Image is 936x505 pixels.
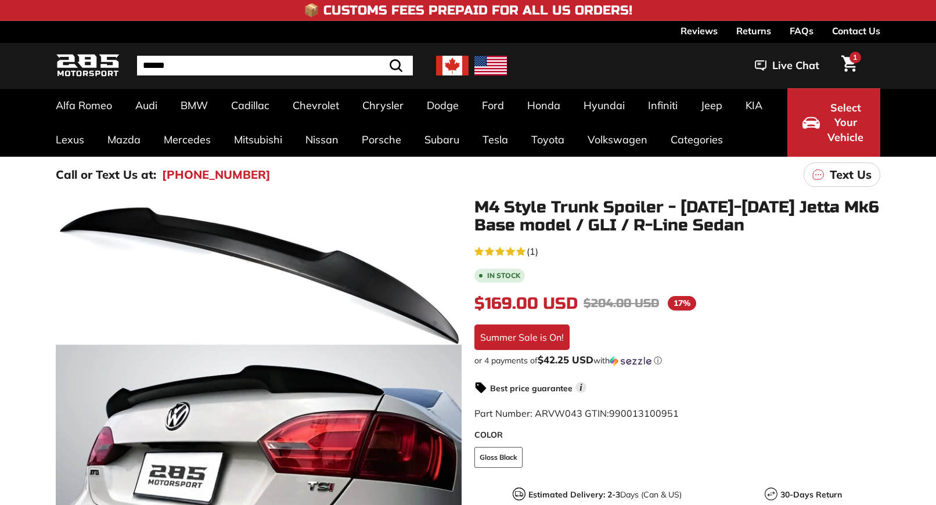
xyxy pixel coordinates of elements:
[490,383,573,394] strong: Best price guarantee
[474,324,570,350] div: Summer Sale is On!
[528,489,682,501] p: Days (Can & US)
[162,166,271,183] a: [PHONE_NUMBER]
[44,88,124,122] a: Alfa Romeo
[124,88,169,122] a: Audi
[609,407,679,419] span: 990013100951
[572,88,636,122] a: Hyundai
[527,244,538,258] span: (1)
[415,88,470,122] a: Dodge
[474,407,679,419] span: Part Number: ARVW043 GTIN:
[834,46,864,85] a: Cart
[137,56,413,75] input: Search
[668,296,696,311] span: 17%
[832,21,880,41] a: Contact Us
[474,199,880,235] h1: M4 Style Trunk Spoiler - [DATE]-[DATE] Jetta Mk6 Base model / GLI / R-Line Sedan
[853,53,857,62] span: 1
[528,489,620,500] strong: Estimated Delivery: 2-3
[576,122,659,157] a: Volkswagen
[790,21,813,41] a: FAQs
[830,166,872,183] p: Text Us
[487,272,520,279] b: In stock
[772,58,819,73] span: Live Chat
[516,88,572,122] a: Honda
[736,21,771,41] a: Returns
[304,3,632,17] h4: 📦 Customs Fees Prepaid for All US Orders!
[734,88,774,122] a: KIA
[520,122,576,157] a: Toyota
[294,122,350,157] a: Nissan
[351,88,415,122] a: Chrysler
[350,122,413,157] a: Porsche
[44,122,96,157] a: Lexus
[152,122,222,157] a: Mercedes
[219,88,281,122] a: Cadillac
[636,88,689,122] a: Infiniti
[474,294,578,313] span: $169.00 USD
[56,166,156,183] p: Call or Text Us at:
[471,122,520,157] a: Tesla
[681,21,718,41] a: Reviews
[689,88,734,122] a: Jeep
[740,51,834,80] button: Live Chat
[96,122,152,157] a: Mazda
[659,122,735,157] a: Categories
[470,88,516,122] a: Ford
[474,355,880,366] div: or 4 payments of$42.25 USDwithSezzle Click to learn more about Sezzle
[610,356,651,366] img: Sezzle
[281,88,351,122] a: Chevrolet
[413,122,471,157] a: Subaru
[780,489,842,500] strong: 30-Days Return
[474,429,880,441] label: COLOR
[538,353,593,366] span: $42.25 USD
[169,88,219,122] a: BMW
[474,243,880,258] a: 5.0 rating (1 votes)
[575,382,586,393] span: i
[56,52,120,80] img: Logo_285_Motorsport_areodynamics_components
[584,296,659,311] span: $204.00 USD
[787,88,880,157] button: Select Your Vehicle
[222,122,294,157] a: Mitsubishi
[826,100,865,145] span: Select Your Vehicle
[804,163,880,187] a: Text Us
[474,355,880,366] div: or 4 payments of with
